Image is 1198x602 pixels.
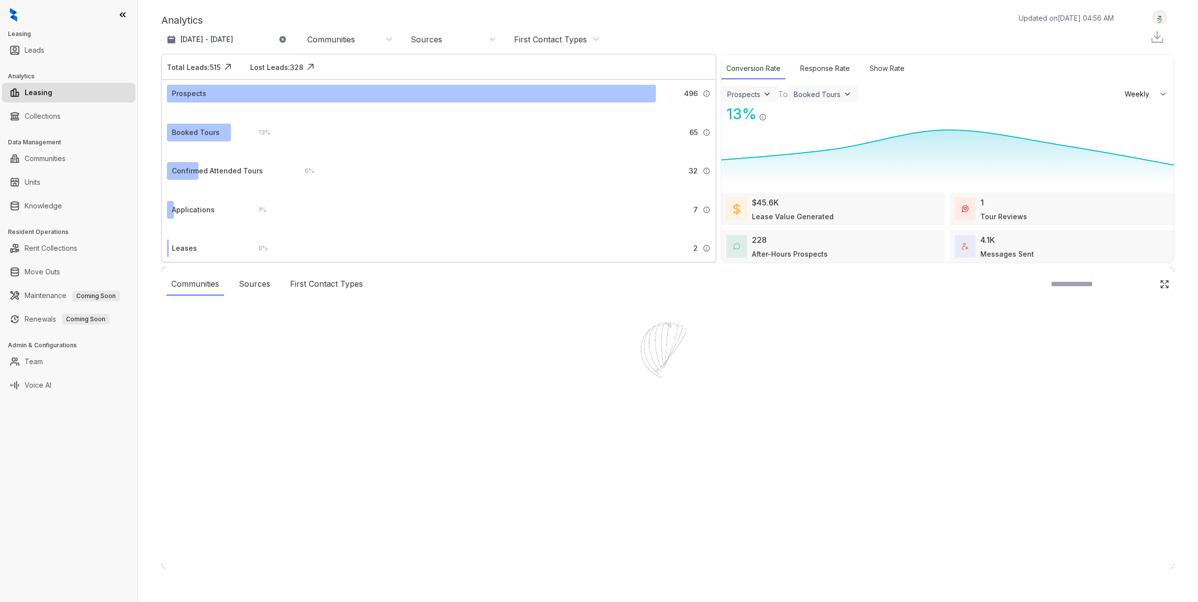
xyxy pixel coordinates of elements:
img: Download [1150,30,1165,44]
div: 228 [752,234,767,246]
a: Knowledge [25,196,62,216]
a: Units [25,172,40,192]
li: Leads [2,40,135,60]
div: 1 % [249,204,266,215]
img: Click Icon [221,60,235,74]
h3: Admin & Configurations [8,341,137,350]
a: RenewalsComing Soon [25,309,109,329]
div: $45.6K [752,197,779,208]
div: Total Leads: 515 [167,62,221,72]
div: 13 % [721,103,757,125]
a: Collections [25,106,61,126]
img: SearchIcon [1139,280,1147,288]
a: Communities [25,149,65,168]
li: Team [2,352,135,371]
li: Communities [2,149,135,168]
div: Communities [307,34,355,45]
div: Tour Reviews [980,211,1027,222]
span: 65 [689,127,698,138]
img: Info [703,167,711,175]
li: Move Outs [2,262,135,282]
h3: Analytics [8,72,137,81]
img: UserAvatar [1153,12,1166,23]
div: After-Hours Prospects [752,249,828,259]
img: Click Icon [303,60,318,74]
div: First Contact Types [514,34,587,45]
a: Voice AI [25,375,51,395]
span: Weekly [1125,89,1155,99]
img: Loader [619,301,717,400]
div: To [778,88,788,100]
div: First Contact Types [285,273,368,296]
div: Prospects [172,88,206,99]
li: Leasing [2,83,135,102]
img: ViewFilterArrow [762,89,772,99]
div: 6 % [295,166,314,176]
img: TotalFum [962,243,969,250]
div: 13 % [249,127,270,138]
li: Renewals [2,309,135,329]
img: Info [759,113,767,121]
div: Leases [172,243,197,254]
span: 32 [689,166,698,176]
div: Applications [172,204,215,215]
div: Response Rate [795,58,855,79]
li: Collections [2,106,135,126]
span: Coming Soon [72,291,120,301]
li: Units [2,172,135,192]
p: Updated on [DATE] 04:56 AM [1019,13,1114,23]
li: Maintenance [2,286,135,305]
div: 0 % [249,243,268,254]
div: Loading... [650,400,685,410]
span: 2 [693,243,698,254]
span: 7 [693,204,698,215]
li: Rent Collections [2,238,135,258]
img: Info [703,129,711,136]
span: Coming Soon [62,314,109,325]
p: [DATE] - [DATE] [180,34,233,44]
div: Conversion Rate [721,58,785,79]
img: Info [703,244,711,252]
div: Lease Value Generated [752,211,834,222]
div: Lost Leads: 328 [250,62,303,72]
a: Leasing [25,83,52,102]
img: Info [703,206,711,214]
li: Voice AI [2,375,135,395]
h3: Resident Operations [8,228,137,236]
a: Move Outs [25,262,60,282]
div: Communities [166,273,224,296]
a: Rent Collections [25,238,77,258]
div: Booked Tours [794,90,841,99]
div: Messages Sent [980,249,1034,259]
div: Confirmed Attended Tours [172,166,263,176]
span: 496 [684,88,698,99]
div: 4.1K [980,234,995,246]
img: Info [703,90,711,98]
img: AfterHoursConversations [733,243,740,250]
img: ViewFilterArrow [842,89,852,99]
li: Knowledge [2,196,135,216]
button: [DATE] - [DATE] [162,31,294,48]
div: Show Rate [865,58,909,79]
div: Booked Tours [172,127,220,138]
h3: Data Management [8,138,137,147]
div: 1 [980,197,984,208]
button: Weekly [1119,85,1174,103]
div: Prospects [727,90,760,99]
a: Leads [25,40,44,60]
img: Click Icon [1160,279,1169,289]
img: TourReviews [962,205,969,212]
img: LeaseValue [733,203,740,215]
h3: Leasing [8,30,137,38]
p: Analytics [162,13,203,28]
img: logo [10,8,17,22]
div: Sources [234,273,275,296]
a: Team [25,352,43,371]
img: Click Icon [767,104,781,119]
div: Sources [411,34,442,45]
